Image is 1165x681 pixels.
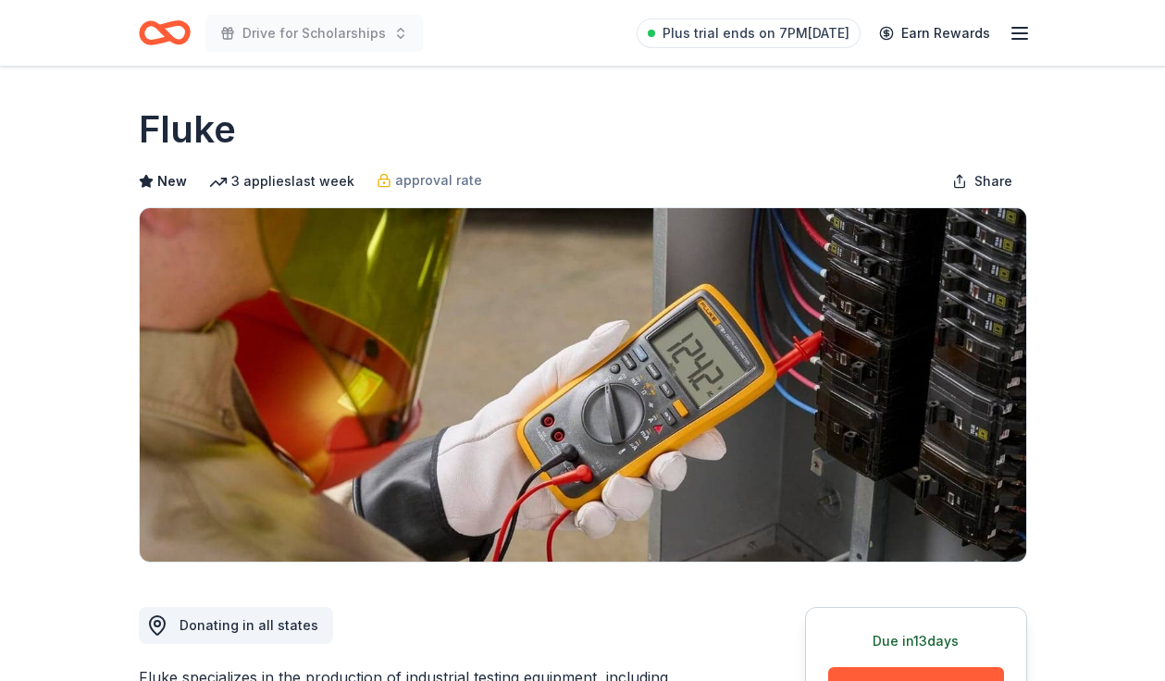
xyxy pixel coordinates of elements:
span: New [157,170,187,192]
button: Share [937,163,1027,200]
h1: Fluke [139,104,236,155]
a: Plus trial ends on 7PM[DATE] [637,19,861,48]
span: Share [974,170,1012,192]
span: approval rate [395,169,482,192]
button: Drive for Scholarships [205,15,423,52]
span: Plus trial ends on 7PM[DATE] [663,22,849,44]
a: approval rate [377,169,482,192]
a: Earn Rewards [868,17,1001,50]
div: 3 applies last week [209,170,354,192]
img: Image for Fluke [140,208,1026,562]
a: Home [139,11,191,55]
span: Drive for Scholarships [242,22,386,44]
span: Donating in all states [180,617,318,633]
div: Due in 13 days [828,630,1004,652]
